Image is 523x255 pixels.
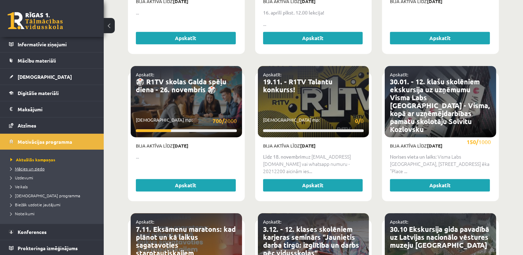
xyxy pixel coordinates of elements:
[9,101,95,117] a: Maksājumi
[390,153,491,175] p: : Visma Labs [GEOGRAPHIC_DATA], [STREET_ADDRESS] ēka "Place ...
[263,20,364,28] p: ...
[10,166,45,171] span: Mācies un ziedo
[390,225,489,249] a: 30.10 Ekskursija gida pavadībā uz Latvijas nacionālo vēstures muzeju [GEOGRAPHIC_DATA]
[9,69,95,85] a: [DEMOGRAPHIC_DATA]
[263,32,363,44] a: Apskatīt
[390,72,408,77] a: Apskatīt:
[136,179,236,191] a: Apskatīt
[136,72,154,77] a: Apskatīt:
[263,72,281,77] a: Apskatīt:
[390,138,491,146] p: [DEMOGRAPHIC_DATA] mp:
[10,201,97,208] a: Biežāk uzdotie jautājumi
[18,122,36,129] span: Atzīmes
[467,138,491,146] span: 1000
[10,211,35,216] span: Noteikumi
[10,157,55,162] span: Aktuālās kampaņas
[213,116,237,125] span: 2000
[263,153,364,175] p: uz [EMAIL_ADDRESS][DOMAIN_NAME] vai whatsapp numuru - 20212200 aicinām ies...
[10,202,60,207] span: Biežāk uzdotie jautājumi
[9,53,95,68] a: Mācību materiāli
[136,142,237,149] p: Bija aktīva līdz
[173,143,188,149] strong: [DATE]
[18,36,95,52] legend: Informatīvie ziņojumi
[10,183,97,190] a: Veikals
[18,90,59,96] span: Digitālie materiāli
[9,117,95,133] a: Atzīmes
[136,77,226,94] a: 🎲 R1TV skolas Galda spēļu diena - 26. novembris 🎲
[263,9,324,16] strong: 16. aprīlī plkst. 12.00 lekcija!
[390,32,490,44] a: Apskatīt
[467,138,478,145] strong: 150/
[18,139,72,145] span: Motivācijas programma
[390,153,436,160] strong: Norises vieta un laiks
[10,184,28,189] span: Veikals
[136,9,237,16] p: ...
[18,229,47,235] span: Konferences
[9,36,95,52] a: Informatīvie ziņojumi
[355,116,364,125] span: 0
[9,224,95,240] a: Konferences
[390,179,490,191] a: Apskatīt
[427,143,442,149] strong: [DATE]
[10,157,97,163] a: Aktuālās kampaņas
[10,193,80,198] span: [DEMOGRAPHIC_DATA] programma
[18,101,95,117] legend: Maksājumi
[263,142,364,149] p: Bija aktīva līdz
[263,153,306,160] strong: Līdz 18. novembrim
[213,117,224,124] strong: 700/
[18,57,56,64] span: Mācību materiāli
[10,192,97,199] a: [DEMOGRAPHIC_DATA] programma
[263,77,333,94] a: 19.11. - R1TV Talantu konkurss!
[10,174,97,181] a: Uzdevumi
[390,77,490,134] a: 30.01. - 12. klašu skolēniem ekskursija uz uzņēmumu Visma Labs [GEOGRAPHIC_DATA] - Visma, kopā ar...
[263,219,281,225] a: Apskatīt:
[18,74,72,80] span: [DEMOGRAPHIC_DATA]
[300,143,316,149] strong: [DATE]
[10,175,33,180] span: Uzdevumi
[136,32,236,44] a: Apskatīt
[390,219,408,225] a: Apskatīt:
[136,153,237,160] p: ...
[10,210,97,217] a: Noteikumi
[263,116,364,125] p: [DEMOGRAPHIC_DATA] mp:
[9,134,95,150] a: Motivācijas programma
[18,245,78,251] span: Proktoringa izmēģinājums
[136,116,237,125] p: [DEMOGRAPHIC_DATA] mp:
[9,85,95,101] a: Digitālie materiāli
[136,219,154,225] a: Apskatīt:
[355,117,361,124] strong: 0/
[10,166,97,172] a: Mācies un ziedo
[263,179,363,191] a: Apskatīt
[8,12,63,29] a: Rīgas 1. Tālmācības vidusskola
